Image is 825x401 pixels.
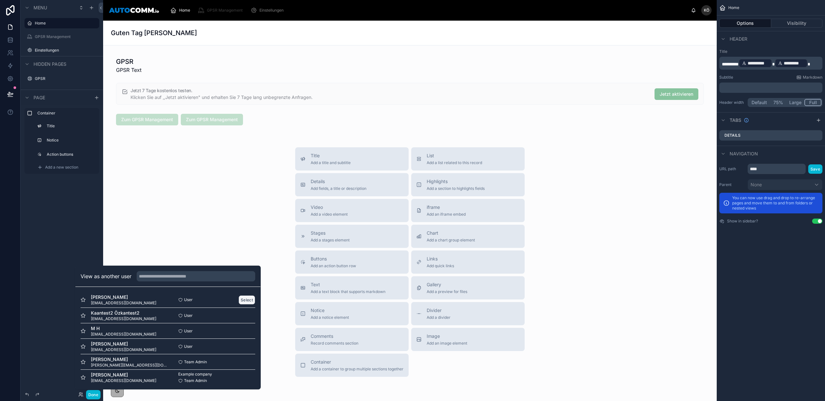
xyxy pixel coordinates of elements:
[248,5,288,16] a: Einstellungen
[311,160,351,165] span: Add a title and subtitle
[786,99,804,106] button: Large
[35,76,98,81] label: GPSR
[804,99,821,106] button: Full
[311,333,358,339] span: Comments
[427,281,467,288] span: Gallery
[91,372,156,378] span: [PERSON_NAME]
[259,8,284,13] span: Einstellungen
[311,359,403,365] span: Container
[411,199,525,222] button: iframeAdd an iframe embed
[411,328,525,351] button: ImageAdd an image element
[427,263,454,269] span: Add quick links
[295,328,409,351] button: CommentsRecord comments section
[730,151,758,157] span: Navigation
[91,341,156,347] span: [PERSON_NAME]
[411,250,525,274] button: LinksAdd quick links
[796,75,822,80] a: Markdown
[47,123,95,129] label: Title
[719,19,771,28] button: Options
[311,341,358,346] span: Record comments section
[311,204,348,210] span: Video
[771,19,823,28] button: Visibility
[730,36,747,42] span: Header
[427,160,482,165] span: Add a list related to this record
[311,238,350,243] span: Add a stages element
[91,316,156,321] span: [EMAIL_ADDRESS][DOMAIN_NAME]
[719,57,822,70] div: scrollable content
[91,310,156,316] span: Kaantest2 Özkantest2
[311,256,356,262] span: Buttons
[91,347,156,352] span: [EMAIL_ADDRESS][DOMAIN_NAME]
[719,75,733,80] label: Subtitle
[165,3,691,17] div: scrollable content
[728,5,739,10] span: Home
[719,49,822,54] label: Title
[411,147,525,171] button: ListAdd a list related to this record
[427,178,485,185] span: Highlights
[311,263,356,269] span: Add an action button row
[427,315,451,320] span: Add a divider
[808,164,822,174] button: Save
[751,181,762,188] span: None
[184,297,193,302] span: User
[719,100,745,105] label: Header width
[719,182,745,187] label: Parent
[196,5,247,16] a: GPSR Management
[427,204,466,210] span: iframe
[427,256,454,262] span: Links
[719,83,822,93] div: scrollable content
[35,21,95,26] label: Home
[295,276,409,299] button: TextAdd a text block that supports markdown
[427,212,466,217] span: Add an iframe embed
[111,28,197,37] h1: Guten Tag [PERSON_NAME]
[311,367,403,372] span: Add a container to group multiple sections together
[411,276,525,299] button: GalleryAdd a preview for files
[730,117,741,123] span: Tabs
[803,75,822,80] span: Markdown
[21,105,103,180] div: scrollable content
[35,48,98,53] label: Einstellungen
[35,34,98,39] label: GPSR Management
[86,390,101,399] button: Done
[311,307,349,314] span: Notice
[295,199,409,222] button: VideoAdd a video element
[311,186,366,191] span: Add fields, a title or description
[184,359,207,365] span: Team Admin
[47,138,95,143] label: Notice
[411,302,525,325] button: DividerAdd a divider
[34,61,66,67] span: Hidden pages
[311,230,350,236] span: Stages
[91,294,156,300] span: [PERSON_NAME]
[295,225,409,248] button: StagesAdd a stages element
[427,333,467,339] span: Image
[178,372,212,377] span: Example company
[427,289,467,294] span: Add a preview for files
[427,186,485,191] span: Add a section to highlights fields
[295,147,409,171] button: TitleAdd a title and subtitle
[184,313,193,318] span: User
[749,99,770,106] button: Default
[411,173,525,196] button: HighlightsAdd a section to highlights fields
[91,378,156,383] span: [EMAIL_ADDRESS][DOMAIN_NAME]
[168,5,195,16] a: Home
[91,300,156,306] span: [EMAIL_ADDRESS][DOMAIN_NAME]
[91,332,156,337] span: [EMAIL_ADDRESS][DOMAIN_NAME]
[179,8,190,13] span: Home
[427,152,482,159] span: List
[411,225,525,248] button: ChartAdd a chart group element
[719,166,745,171] label: URL path
[184,344,193,349] span: User
[295,250,409,274] button: ButtonsAdd an action button row
[311,178,366,185] span: Details
[770,99,786,106] button: 75%
[295,354,409,377] button: ContainerAdd a container to group multiple sections together
[34,5,47,11] span: Menu
[727,219,758,224] label: Show in sidebar?
[207,8,243,13] span: GPSR Management
[295,302,409,325] button: NoticeAdd a notice element
[91,363,168,368] span: [PERSON_NAME][EMAIL_ADDRESS][DOMAIN_NAME]
[427,238,475,243] span: Add a chart group element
